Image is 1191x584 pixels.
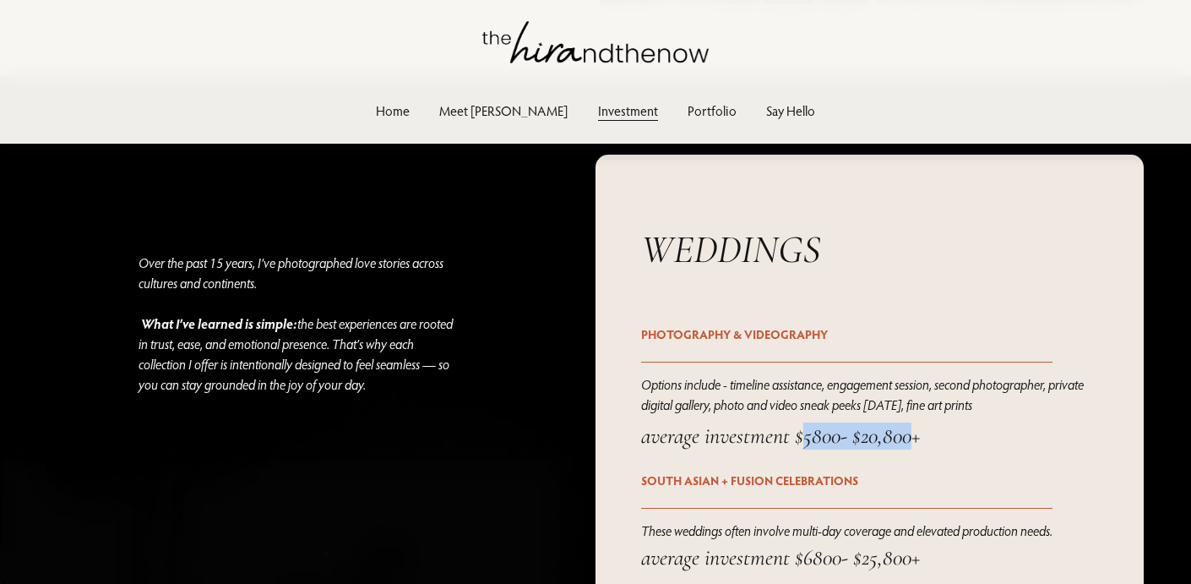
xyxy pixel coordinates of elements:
em: WEDDINGS [641,226,820,273]
em: average investment $6800- $25,800+ [641,544,920,571]
em: average investment $5800- $20,800+ [641,423,920,450]
strong: PHOTOGRAPHY & VIDEOGRAPHY [641,326,828,342]
a: Say Hello [766,100,815,123]
em: Options include - timeline assistance, engagement session, second photographer, private digital g... [641,376,1086,413]
em: What I’ve learned is simple: [141,314,297,332]
a: Meet [PERSON_NAME] [439,100,568,123]
em: Over the past 15 years, I’ve photographed love stories across cultures and continents. [139,254,446,332]
strong: SOUTH ASIAN + FUSION CELEBRATIONS [641,472,858,488]
em: the best experiences are rooted in trust, ease, and emotional presence. That’s why each collectio... [139,315,455,393]
a: Portfolio [688,100,737,123]
em: These weddings often involve multi-day coverage and elevated production needs. [641,522,1052,539]
a: Investment [598,100,658,123]
img: thehirandthenow [482,21,709,63]
a: Home [376,100,410,123]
